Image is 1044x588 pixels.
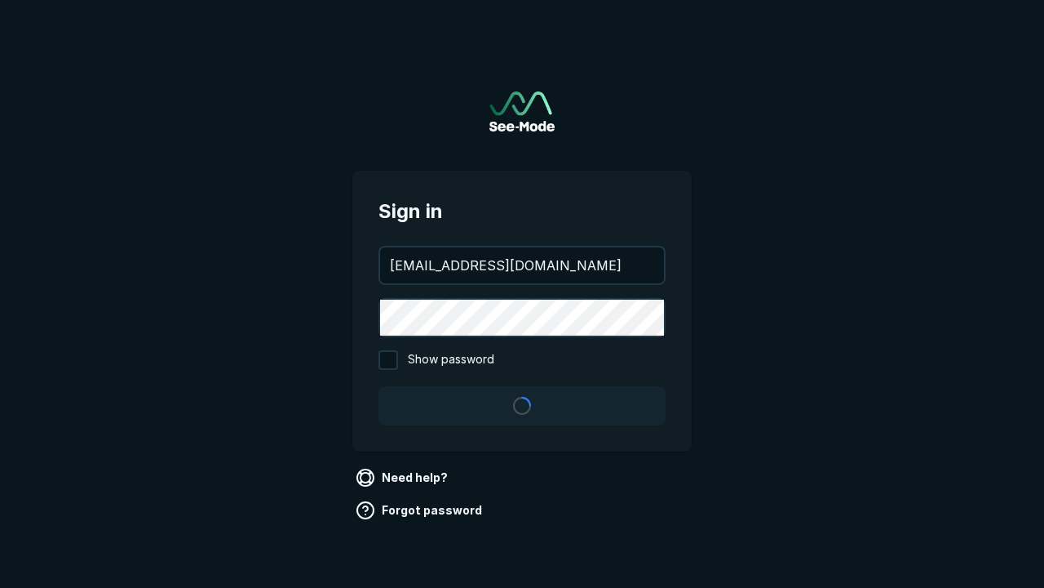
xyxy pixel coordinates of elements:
a: Forgot password [352,497,489,523]
a: Need help? [352,465,454,491]
a: Go to sign in [489,91,555,131]
span: Show password [408,350,494,370]
span: Sign in [378,197,666,226]
img: See-Mode Logo [489,91,555,131]
input: your@email.com [380,247,664,283]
